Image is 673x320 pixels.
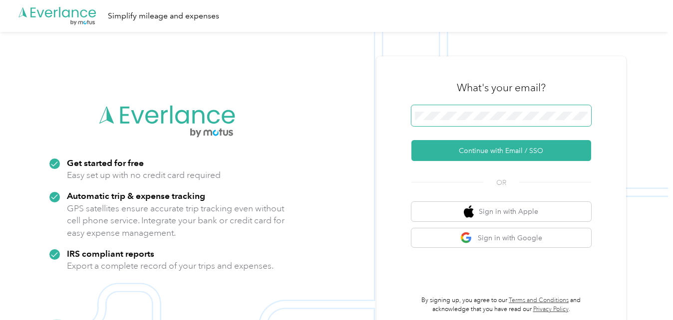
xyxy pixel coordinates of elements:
[67,158,144,168] strong: Get started for free
[460,232,473,244] img: google logo
[108,10,219,22] div: Simplify mileage and expenses
[67,169,221,181] p: Easy set up with no credit card required
[411,228,591,248] button: google logoSign in with Google
[411,296,591,314] p: By signing up, you agree to our and acknowledge that you have read our .
[509,297,569,304] a: Terms and Conditions
[533,306,569,313] a: Privacy Policy
[464,205,474,218] img: apple logo
[484,177,519,188] span: OR
[457,81,546,95] h3: What's your email?
[67,248,154,259] strong: IRS compliant reports
[67,202,285,239] p: GPS satellites ensure accurate trip tracking even without cell phone service. Integrate your bank...
[411,202,591,221] button: apple logoSign in with Apple
[67,260,274,272] p: Export a complete record of your trips and expenses.
[411,140,591,161] button: Continue with Email / SSO
[67,190,205,201] strong: Automatic trip & expense tracking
